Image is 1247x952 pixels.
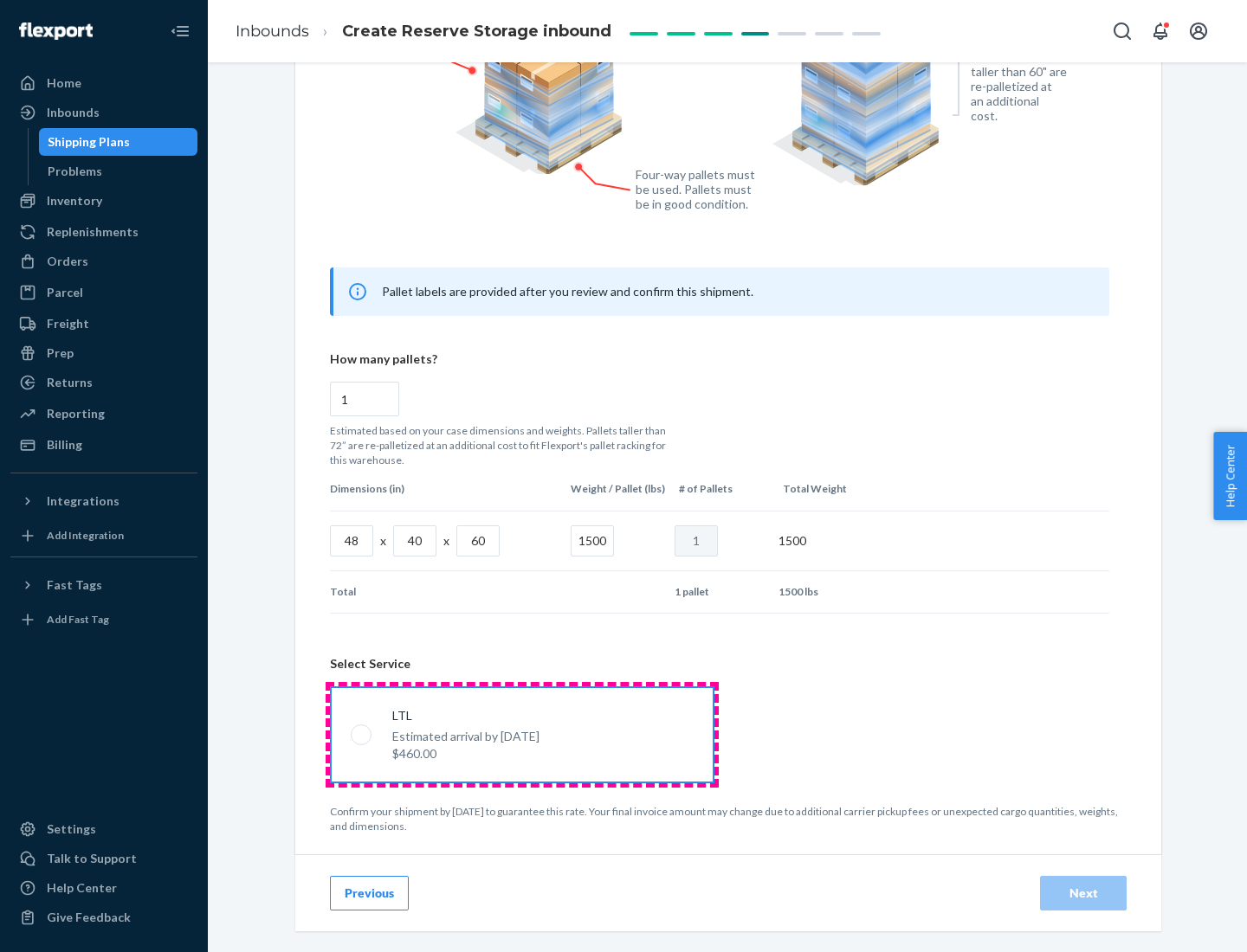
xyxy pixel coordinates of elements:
div: Prep [47,344,74,362]
th: # of Pallets [672,467,776,510]
a: Freight [10,310,197,338]
a: Add Fast Tag [10,606,197,634]
a: Reporting [10,400,197,428]
div: Give Feedback [47,909,131,926]
a: Inbounds [236,22,309,41]
p: Estimated arrival by [DATE] [392,728,540,745]
p: LTL [392,707,540,724]
img: Flexport logo [19,23,93,40]
header: Select Service [330,655,1127,672]
div: Integrations [47,492,120,510]
div: Home [47,74,81,92]
a: Help Center [10,874,197,902]
button: Give Feedback [10,904,197,931]
a: Billing [10,431,197,459]
a: Add Integration [10,522,197,550]
div: Add Fast Tag [47,612,109,627]
div: Add Integration [47,528,124,543]
p: Estimated based on your case dimensions and weights. Pallets taller than 72” are re-palletized at... [330,423,676,467]
p: x [380,532,386,550]
td: Total [330,571,564,613]
button: Close Navigation [163,14,197,48]
button: Open Search Box [1105,14,1140,48]
div: Problems [48,163,102,180]
a: Home [10,69,197,97]
div: Shipping Plans [48,133,130,151]
span: Create Reserve Storage inbound [342,22,611,41]
ol: breadcrumbs [222,6,625,57]
a: Replenishments [10,218,197,246]
a: Returns [10,369,197,396]
div: Parcel [47,284,83,301]
div: Inbounds [47,104,100,121]
td: 1 pallet [668,571,772,613]
div: Billing [47,436,82,453]
th: Total Weight [776,467,880,510]
p: x [443,532,449,550]
span: 1500 [779,533,806,548]
th: Dimensions (in) [330,467,564,510]
td: 1500 lbs [772,571,875,613]
button: Fast Tags [10,571,197,599]
p: $460.00 [392,745,540,762]
div: Orders [47,253,88,270]
th: Weight / Pallet (lbs) [564,467,672,510]
button: Open notifications [1143,14,1178,48]
div: Fast Tags [47,576,102,594]
div: Freight [47,315,89,332]
a: Orders [10,248,197,275]
button: Next [1040,876,1127,910]
a: Talk to Support [10,845,197,872]
button: Help Center [1213,432,1247,520]
a: Inventory [10,187,197,215]
button: Open account menu [1181,14,1216,48]
div: Help Center [47,879,117,897]
figcaption: Four-way pallets must be used. Pallets must be in good condition. [636,167,756,211]
div: Reporting [47,405,105,422]
button: Integrations [10,487,197,515]
button: Previous [330,876,409,910]
a: Settings [10,815,197,843]
div: Next [1055,884,1112,902]
a: Prep [10,339,197,367]
span: Pallet labels are provided after you review and confirm this shipment. [382,284,753,299]
p: How many pallets? [330,351,1109,368]
a: Shipping Plans [39,128,198,156]
a: Parcel [10,279,197,306]
div: Talk to Support [47,850,137,867]
a: Problems [39,158,198,185]
a: Inbounds [10,99,197,126]
div: Replenishments [47,223,139,241]
div: Settings [47,820,96,838]
div: Returns [47,374,93,391]
p: Confirm your shipment by [DATE] to guarantee this rate. Your final invoice amount may change due ... [330,804,1127,833]
div: Inventory [47,192,102,209]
